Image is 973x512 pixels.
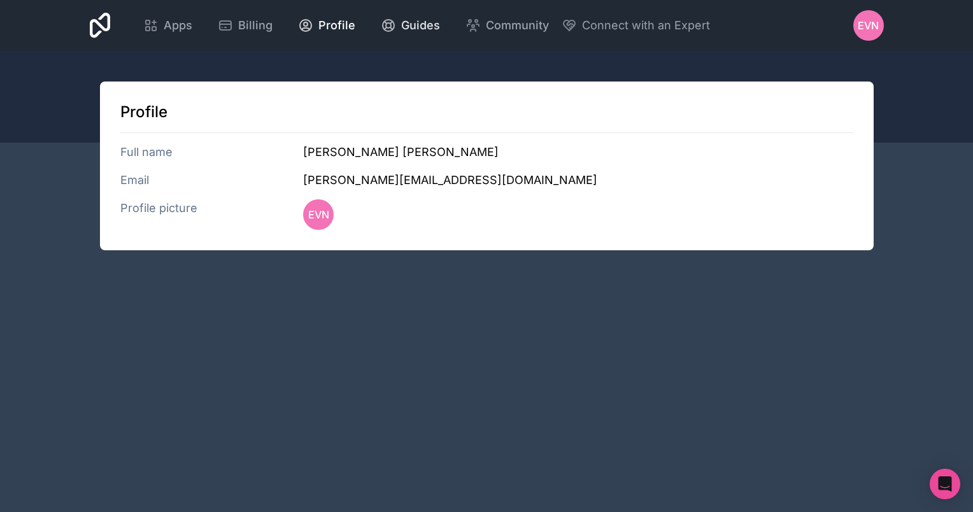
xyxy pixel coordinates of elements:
span: Community [486,17,549,34]
h1: Profile [120,102,853,122]
a: Community [455,11,559,39]
div: Open Intercom Messenger [930,469,960,499]
h3: Full name [120,143,304,161]
h3: [PERSON_NAME] [PERSON_NAME] [303,143,853,161]
a: Profile [288,11,366,39]
h3: Email [120,171,304,189]
span: EVN [308,207,329,222]
h3: Profile picture [120,199,304,230]
span: Profile [318,17,355,34]
span: Guides [401,17,440,34]
span: Apps [164,17,192,34]
h3: [PERSON_NAME][EMAIL_ADDRESS][DOMAIN_NAME] [303,171,853,189]
button: Connect with an Expert [562,17,710,34]
span: EVN [858,18,879,33]
a: Apps [133,11,202,39]
a: Billing [208,11,283,39]
span: Connect with an Expert [582,17,710,34]
span: Billing [238,17,273,34]
a: Guides [371,11,450,39]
